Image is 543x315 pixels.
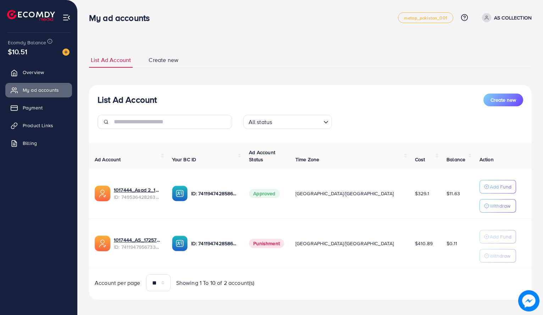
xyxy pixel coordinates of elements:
[491,96,516,103] span: Create new
[95,279,140,287] span: Account per page
[5,136,72,150] a: Billing
[480,230,516,243] button: Add Fund
[172,236,188,251] img: ic-ba-acc.ded83a64.svg
[243,115,332,129] div: Search for option
[114,243,161,251] span: ID: 7411947956733263888
[398,12,453,23] a: metap_pakistan_001
[249,239,284,248] span: Punishment
[447,190,460,197] span: $11.63
[114,186,161,193] a: 1017444_Asad 2_1745150507456
[480,180,516,193] button: Add Fund
[490,232,511,241] p: Add Fund
[23,122,53,129] span: Product Links
[490,252,510,260] p: Withdraw
[191,239,238,248] p: ID: 7411947428586192913
[490,202,510,210] p: Withdraw
[8,39,46,46] span: Ecomdy Balance
[5,83,72,97] a: My ad accounts
[172,156,196,163] span: Your BC ID
[114,193,161,201] span: ID: 7495364282637893649
[274,116,320,127] input: Search for option
[5,118,72,133] a: Product Links
[415,190,429,197] span: $329.1
[95,186,110,201] img: ic-ads-acc.e4c84228.svg
[5,65,72,79] a: Overview
[480,156,494,163] span: Action
[172,186,188,201] img: ic-ba-acc.ded83a64.svg
[480,249,516,263] button: Withdraw
[480,199,516,213] button: Withdraw
[295,190,394,197] span: [GEOGRAPHIC_DATA]/[GEOGRAPHIC_DATA]
[295,240,394,247] span: [GEOGRAPHIC_DATA]/[GEOGRAPHIC_DATA]
[89,13,155,23] h3: My ad accounts
[5,101,72,115] a: Payment
[91,56,131,64] span: List Ad Account
[249,189,279,198] span: Approved
[98,95,157,105] h3: List Ad Account
[8,46,27,57] span: $10.51
[7,10,55,21] img: logo
[249,149,275,163] span: Ad Account Status
[494,13,532,22] p: AS COLLECTION
[518,290,539,311] img: image
[483,94,523,106] button: Create new
[490,182,511,191] p: Add Fund
[447,156,465,163] span: Balance
[114,236,161,251] div: <span class='underline'>1017444_AS_1725728637638</span></br>7411947956733263888
[62,13,71,22] img: menu
[415,156,425,163] span: Cost
[295,156,319,163] span: Time Zone
[479,13,532,22] a: AS COLLECTION
[114,236,161,243] a: 1017444_AS_1725728637638
[95,156,121,163] span: Ad Account
[23,86,59,94] span: My ad accounts
[23,69,44,76] span: Overview
[404,16,447,20] span: metap_pakistan_001
[247,117,274,127] span: All status
[23,104,43,111] span: Payment
[191,189,238,198] p: ID: 7411947428586192913
[95,236,110,251] img: ic-ads-acc.e4c84228.svg
[447,240,457,247] span: $0.11
[23,140,37,147] span: Billing
[149,56,178,64] span: Create new
[114,186,161,201] div: <span class='underline'>1017444_Asad 2_1745150507456</span></br>7495364282637893649
[62,49,70,56] img: image
[176,279,255,287] span: Showing 1 To 10 of 2 account(s)
[415,240,433,247] span: $410.89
